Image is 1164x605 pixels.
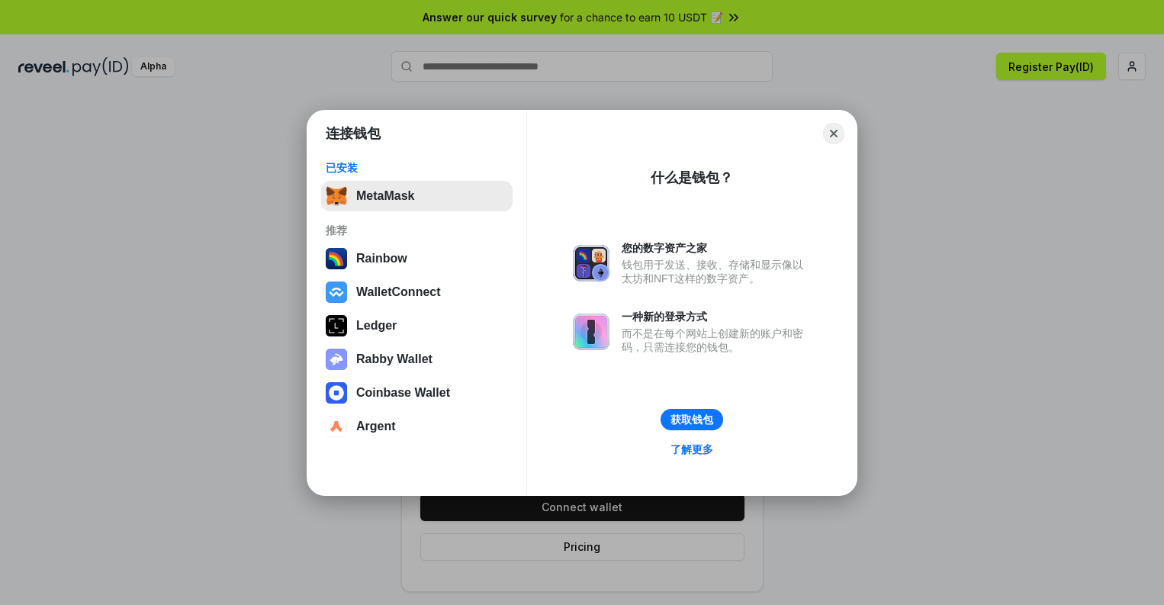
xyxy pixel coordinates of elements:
div: 而不是在每个网站上创建新的账户和密码，只需连接您的钱包。 [622,327,811,354]
div: Argent [356,420,396,433]
div: WalletConnect [356,285,441,299]
h1: 连接钱包 [326,124,381,143]
img: svg+xml,%3Csvg%20width%3D%2228%22%20height%3D%2228%22%20viewBox%3D%220%200%2028%2028%22%20fill%3D... [326,282,347,303]
button: Ledger [321,311,513,341]
div: 了解更多 [670,442,713,456]
button: MetaMask [321,181,513,211]
a: 了解更多 [661,439,722,459]
img: svg+xml,%3Csvg%20width%3D%22120%22%20height%3D%22120%22%20viewBox%3D%220%200%20120%20120%22%20fil... [326,248,347,269]
div: Ledger [356,319,397,333]
div: 已安装 [326,161,508,175]
div: Rabby Wallet [356,352,432,366]
div: 获取钱包 [670,413,713,426]
div: 一种新的登录方式 [622,310,811,323]
button: Coinbase Wallet [321,378,513,408]
div: Coinbase Wallet [356,386,450,400]
img: svg+xml,%3Csvg%20fill%3D%22none%22%20height%3D%2233%22%20viewBox%3D%220%200%2035%2033%22%20width%... [326,185,347,207]
button: Rainbow [321,243,513,274]
img: svg+xml,%3Csvg%20width%3D%2228%22%20height%3D%2228%22%20viewBox%3D%220%200%2028%2028%22%20fill%3D... [326,382,347,404]
img: svg+xml,%3Csvg%20xmlns%3D%22http%3A%2F%2Fwww.w3.org%2F2000%2Fsvg%22%20fill%3D%22none%22%20viewBox... [573,245,609,282]
button: Close [823,123,844,144]
img: svg+xml,%3Csvg%20xmlns%3D%22http%3A%2F%2Fwww.w3.org%2F2000%2Fsvg%22%20fill%3D%22none%22%20viewBox... [326,349,347,370]
img: svg+xml,%3Csvg%20xmlns%3D%22http%3A%2F%2Fwww.w3.org%2F2000%2Fsvg%22%20fill%3D%22none%22%20viewBox... [573,314,609,350]
img: svg+xml,%3Csvg%20xmlns%3D%22http%3A%2F%2Fwww.w3.org%2F2000%2Fsvg%22%20width%3D%2228%22%20height%3... [326,315,347,336]
div: Rainbow [356,252,407,265]
div: 您的数字资产之家 [622,241,811,255]
div: 什么是钱包？ [651,169,733,187]
div: MetaMask [356,189,414,203]
button: WalletConnect [321,277,513,307]
button: Argent [321,411,513,442]
div: 钱包用于发送、接收、存储和显示像以太坊和NFT这样的数字资产。 [622,258,811,285]
button: 获取钱包 [661,409,723,430]
div: 推荐 [326,224,508,237]
button: Rabby Wallet [321,344,513,375]
img: svg+xml,%3Csvg%20width%3D%2228%22%20height%3D%2228%22%20viewBox%3D%220%200%2028%2028%22%20fill%3D... [326,416,347,437]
